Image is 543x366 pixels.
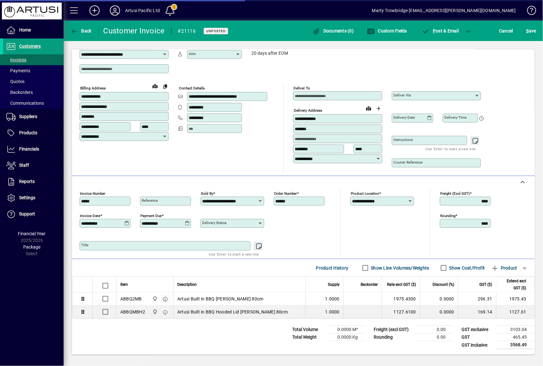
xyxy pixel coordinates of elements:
[433,28,436,33] span: P
[415,334,453,341] td: 0.00
[3,125,64,141] a: Products
[3,65,64,76] a: Payments
[370,265,429,271] label: Show Line Volumes/Weights
[393,93,411,97] mat-label: Deliver via
[19,44,41,49] span: Customers
[151,308,158,315] span: Main Warehouse
[374,103,384,114] button: Choose address
[314,262,351,274] button: Product History
[491,263,517,273] span: Product
[328,281,340,288] span: Supply
[6,57,26,62] span: Invoices
[440,191,470,196] mat-label: Freight (excl GST)
[458,341,497,349] td: GST inclusive
[497,334,535,341] td: 465.45
[293,86,310,90] mat-label: Deliver To
[3,98,64,109] a: Communications
[415,326,453,334] td: 0.00
[289,334,327,341] td: Total Weight
[311,25,356,37] button: Documents (0)
[3,54,64,65] a: Invoices
[3,109,64,125] a: Suppliers
[3,190,64,206] a: Settings
[64,25,99,37] app-page-header-button: Back
[325,309,340,315] span: 1.0000
[365,25,409,37] button: Custom Fields
[370,326,415,334] td: Freight (excl GST)
[70,28,92,33] span: Back
[496,306,534,318] td: 1127.61
[497,326,535,334] td: 3103.04
[500,278,526,292] span: Extend excl GST ($)
[496,292,534,306] td: 1975.43
[420,292,458,306] td: 0.0000
[19,114,37,119] span: Suppliers
[351,191,379,196] mat-label: Product location
[19,163,29,168] span: Staff
[251,51,288,56] span: 20 days after EOM
[526,26,536,36] span: ave
[19,130,37,135] span: Products
[3,141,64,157] a: Financials
[499,26,513,36] span: Cancel
[80,214,100,218] mat-label: Invoice date
[178,26,196,36] div: #21116
[177,281,197,288] span: Description
[386,296,416,302] div: 1975.4300
[440,214,455,218] mat-label: Rounding
[393,137,413,142] mat-label: Instructions
[480,281,492,288] span: GST ($)
[498,25,515,37] button: Cancel
[497,341,535,349] td: 3568.49
[393,115,415,120] mat-label: Delivery date
[125,5,160,16] div: Artusi Pacific Ltd
[80,191,105,196] mat-label: Invoice number
[19,179,35,184] span: Reports
[522,1,535,22] a: Knowledge Base
[19,211,35,216] span: Support
[458,334,497,341] td: GST
[201,191,213,196] mat-label: Sold by
[105,5,125,16] button: Profile
[422,28,459,33] span: ost & Email
[316,263,349,273] span: Product History
[6,90,33,95] span: Backorders
[177,296,264,302] span: Artusi Built in BBQ [PERSON_NAME] 80cm
[3,158,64,173] a: Staff
[289,326,327,334] td: Total Volume
[458,326,497,334] td: GST exclusive
[6,79,25,84] span: Quotes
[525,25,538,37] button: Save
[6,101,44,106] span: Communications
[189,52,196,56] mat-label: Attn
[206,29,226,33] span: Unposted
[69,25,93,37] button: Back
[444,115,467,120] mat-label: Delivery time
[3,22,64,38] a: Home
[458,306,496,318] td: 169.14
[19,27,31,32] span: Home
[3,174,64,190] a: Reports
[325,296,340,302] span: 1.0000
[458,292,496,306] td: 296.31
[3,76,64,87] a: Quotes
[150,81,160,91] a: View on map
[103,26,165,36] div: Customer Invoice
[370,334,415,341] td: Rounding
[140,214,162,218] mat-label: Payment due
[84,5,105,16] button: Add
[426,145,476,152] mat-hint: Use 'Enter' to start a new line
[81,243,88,247] mat-label: Title
[420,306,458,318] td: 0.0000
[363,103,374,113] a: View on map
[23,244,40,250] span: Package
[3,87,64,98] a: Backorders
[18,231,46,236] span: Financial Year
[327,334,365,341] td: 0.0000 Kg
[160,81,170,91] button: Copy to Delivery address
[120,281,128,288] span: Item
[372,5,516,16] div: Marty Trowbridge [EMAIL_ADDRESS][PERSON_NAME][DOMAIN_NAME]
[120,296,142,302] div: ABBQ2MB
[274,191,297,196] mat-label: Order number
[488,262,520,274] button: Product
